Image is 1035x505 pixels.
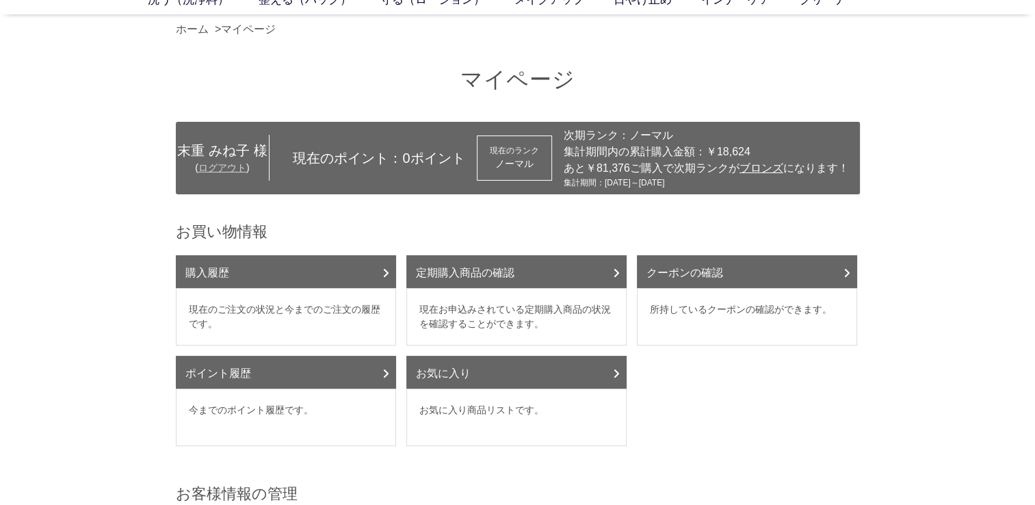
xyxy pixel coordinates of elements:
[637,255,857,288] a: クーポンの確認
[406,356,627,389] a: お気に入り
[406,389,627,446] dd: お気に入り商品リストです。
[215,21,279,38] li: >
[564,144,849,160] div: 集計期間内の累計購入金額：￥18,624
[176,288,396,346] dd: 現在のご注文の状況と今までのご注文の履歴です。
[176,356,396,389] a: ポイント履歴
[564,160,849,177] div: あと￥81,376ご購入で次期ランクが になります！
[270,148,473,168] div: 現在のポイント： ポイント
[564,127,849,144] div: 次期ランク：ノーマル
[490,157,539,171] div: ノーマル
[176,389,396,446] dd: 今までのポイント履歴です。
[221,23,276,35] a: マイページ
[490,144,539,157] dt: 現在のランク
[406,255,627,288] a: 定期購入商品の確認
[739,162,783,174] span: ブロンズ
[176,222,860,242] h2: お買い物情報
[176,484,860,504] h2: お客様情報の管理
[176,23,209,35] a: ホーム
[176,65,860,94] h1: マイページ
[402,151,410,166] span: 0
[198,162,246,173] a: ログアウト
[637,288,857,346] dd: 所持しているクーポンの確認ができます。
[406,288,627,346] dd: 現在お申込みされている定期購入商品の状況を確認することができます。
[176,255,396,288] a: 購入履歴
[176,140,270,161] div: 末重 みね子 様
[564,177,849,189] div: 集計期間：[DATE]～[DATE]
[176,161,270,175] div: ( )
